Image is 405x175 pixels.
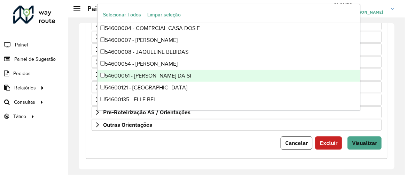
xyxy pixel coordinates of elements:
[334,2,386,9] h3: CLOVIS
[92,94,382,106] a: Orientações Rota Vespertina Janela de horário extraordinária
[144,9,184,20] button: Limpar seleção
[317,1,332,16] a: Contato Rápido
[14,84,36,92] span: Relatórios
[13,113,26,120] span: Tático
[92,107,382,118] a: Pre-Roteirização AS / Orientações
[100,9,144,20] button: Selecionar Todos
[98,34,360,46] div: 54600007 - [PERSON_NAME]
[98,22,360,34] div: 54600004 - COMERCIAL CASA DOS F
[92,56,382,68] a: Restrições FF: ACT
[92,44,382,56] a: Mapas Sugeridos: Placa-Cliente
[92,69,382,81] a: Restrições Spot: Forma de Pagamento e Perfil de Descarga/Entrega
[97,4,360,110] ng-dropdown-panel: Options list
[103,110,190,115] span: Pre-Roteirização AS / Orientações
[352,140,377,147] span: Visualizar
[92,81,382,93] a: Rota Noturna/Vespertina
[98,70,360,82] div: 54600061 - [PERSON_NAME] DA SI
[98,58,360,70] div: 54600054 - [PERSON_NAME]
[98,46,360,58] div: 54600008 - JAQUELINE BEBIDAS
[281,137,312,150] button: Cancelar
[315,137,342,150] button: Excluir
[103,122,152,128] span: Outras Orientações
[98,94,360,105] div: 54600135 - ELI E BEL
[320,140,337,147] span: Excluir
[14,99,35,106] span: Consultas
[80,5,190,13] h2: Painel de Sugestão - Editar registro
[15,41,28,49] span: Painel
[92,19,382,30] a: Cliente para Multi-CDD/Internalização
[14,56,56,63] span: Painel de Sugestão
[285,140,308,147] span: Cancelar
[98,82,360,94] div: 54600121 - [GEOGRAPHIC_DATA]
[98,105,360,117] div: 54600167 - LACH.[PERSON_NAME]
[348,137,382,150] button: Visualizar
[92,119,382,131] a: Outras Orientações
[92,31,382,43] a: Cliente Retira
[13,70,31,77] span: Pedidos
